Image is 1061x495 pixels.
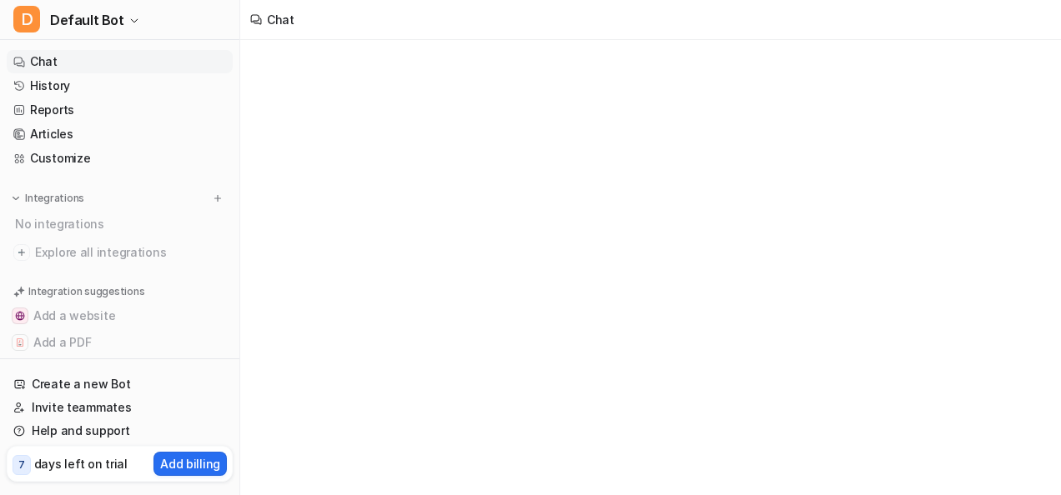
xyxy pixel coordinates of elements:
[50,8,124,32] span: Default Bot
[267,11,294,28] div: Chat
[7,74,233,97] a: History
[7,147,233,170] a: Customize
[25,192,84,205] p: Integrations
[13,6,40,32] span: D
[35,239,226,266] span: Explore all integrations
[7,329,233,356] button: Add a PDFAdd a PDF
[18,457,25,472] p: 7
[7,50,233,73] a: Chat
[160,455,220,472] p: Add billing
[15,311,25,321] img: Add a website
[7,98,233,122] a: Reports
[7,372,233,396] a: Create a new Bot
[10,210,233,237] div: No integrations
[7,396,233,419] a: Invite teammates
[7,356,233,382] button: Add a Google Doc
[34,455,128,472] p: days left on trial
[10,192,22,204] img: expand menu
[15,337,25,347] img: Add a PDF
[7,241,233,264] a: Explore all integrations
[7,419,233,442] a: Help and support
[13,244,30,261] img: explore all integrations
[212,192,224,204] img: menu_add.svg
[153,452,227,476] button: Add billing
[7,302,233,329] button: Add a websiteAdd a website
[7,122,233,146] a: Articles
[28,284,144,299] p: Integration suggestions
[7,190,89,207] button: Integrations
